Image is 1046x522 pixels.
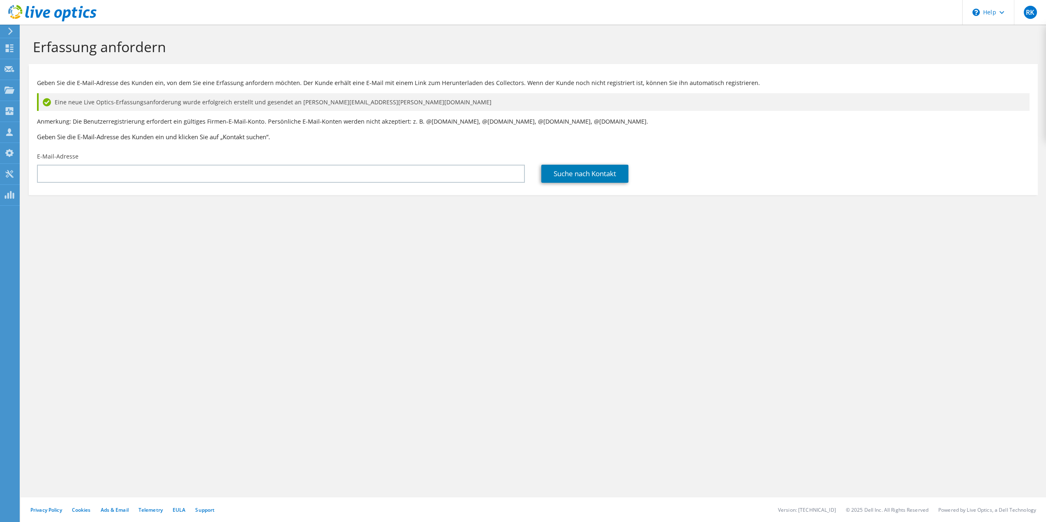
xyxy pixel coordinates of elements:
[55,98,492,107] span: Eine neue Live Optics-Erfassungsanforderung wurde erfolgreich erstellt und gesendet an [PERSON_NA...
[938,506,1036,513] li: Powered by Live Optics, a Dell Technology
[101,506,129,513] a: Ads & Email
[30,506,62,513] a: Privacy Policy
[541,165,628,183] a: Suche nach Kontakt
[195,506,215,513] a: Support
[139,506,163,513] a: Telemetry
[173,506,185,513] a: EULA
[33,38,1030,55] h1: Erfassung anfordern
[37,78,1030,87] p: Geben Sie die E-Mail-Adresse des Kunden ein, von dem Sie eine Erfassung anfordern möchten. Der Ku...
[37,117,1030,126] p: Anmerkung: Die Benutzerregistrierung erfordert ein gültiges Firmen-E-Mail-Konto. Persönliche E-Ma...
[1024,6,1037,19] span: RK
[972,9,980,16] svg: \n
[72,506,91,513] a: Cookies
[37,152,79,161] label: E-Mail-Adresse
[846,506,928,513] li: © 2025 Dell Inc. All Rights Reserved
[778,506,836,513] li: Version: [TECHNICAL_ID]
[37,132,1030,141] h3: Geben Sie die E-Mail-Adresse des Kunden ein und klicken Sie auf „Kontakt suchen“.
